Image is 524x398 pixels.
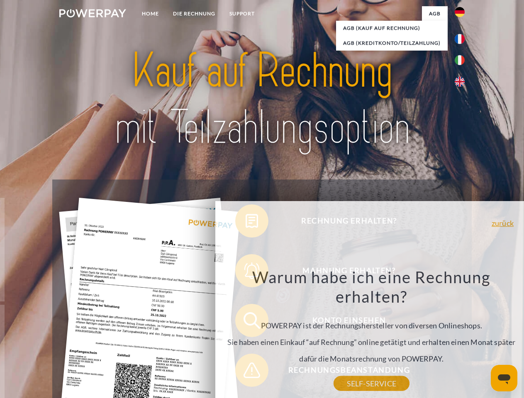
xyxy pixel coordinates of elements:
img: logo-powerpay-white.svg [59,9,126,17]
a: DIE RECHNUNG [166,6,222,21]
h3: Warum habe ich eine Rechnung erhalten? [220,267,523,307]
iframe: Button to launch messaging window [491,365,517,391]
a: AGB (Kauf auf Rechnung) [336,21,448,36]
img: fr [455,34,465,44]
a: agb [422,6,448,21]
a: zurück [492,219,514,227]
a: SELF-SERVICE [334,376,409,391]
img: title-powerpay_de.svg [79,40,445,159]
img: it [455,55,465,65]
a: AGB (Kreditkonto/Teilzahlung) [336,36,448,51]
img: de [455,7,465,17]
img: en [455,77,465,87]
div: POWERPAY ist der Rechnungshersteller von diversen Onlineshops. Sie haben einen Einkauf “auf Rechn... [220,267,523,383]
a: SUPPORT [222,6,262,21]
a: Home [135,6,166,21]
